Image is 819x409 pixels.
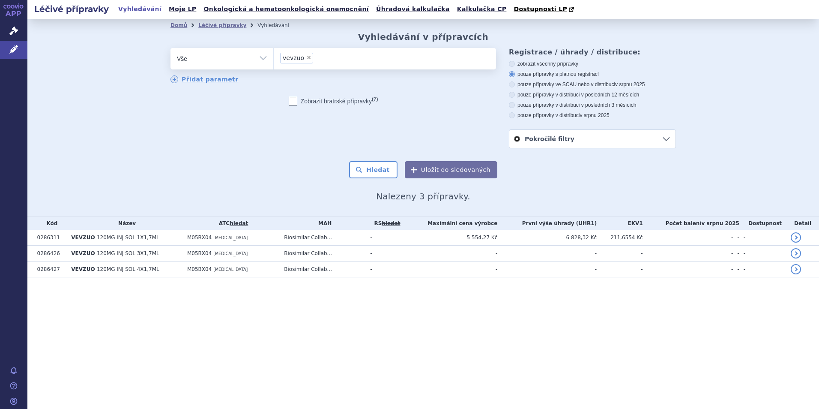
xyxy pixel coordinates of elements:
[97,266,159,272] span: 120MG INJ SOL 4X1,7ML
[376,191,470,201] span: Nalezeny 3 přípravky.
[791,232,801,243] a: detail
[257,19,300,32] li: Vyhledávání
[509,60,676,67] label: zobrazit všechny přípravky
[316,52,320,63] input: vevzuo
[404,230,498,246] td: 5 554,27 Kč
[511,3,578,15] a: Dostupnosti LP
[509,48,676,56] h3: Registrace / úhrady / distribuce:
[71,266,95,272] span: VEVZUO
[97,250,159,256] span: 120MG INJ SOL 3X1,7ML
[349,161,398,178] button: Hledat
[213,235,248,240] span: [MEDICAL_DATA]
[733,262,739,277] td: -
[27,3,116,15] h2: Léčivé přípravky
[198,22,246,28] a: Léčivé přípravky
[366,246,404,262] td: -
[187,266,212,272] span: M05BX04
[33,230,67,246] td: 0286311
[739,246,786,262] td: -
[514,6,567,12] span: Dostupnosti LP
[597,262,643,277] td: -
[306,55,311,60] span: ×
[33,246,67,262] td: 0286426
[615,81,645,87] span: v srpnu 2025
[201,3,371,15] a: Onkologická a hematoonkologická onemocnění
[509,81,676,88] label: pouze přípravky ve SCAU nebo v distribuci
[382,220,400,226] a: vyhledávání neobsahuje žádnou platnou referenční skupinu
[116,3,164,15] a: Vyhledávání
[183,217,280,230] th: ATC
[643,230,733,246] td: -
[791,248,801,259] a: detail
[739,217,786,230] th: Dostupnost
[283,55,304,61] span: vevzuo
[97,235,159,241] span: 120MG INJ SOL 1X1,7ML
[454,3,509,15] a: Kalkulačka CP
[187,250,212,256] span: M05BX04
[289,97,378,105] label: Zobrazit bratrské přípravky
[366,230,404,246] td: -
[597,217,643,230] th: EKV1
[404,217,498,230] th: Maximální cena výrobce
[374,3,452,15] a: Úhradová kalkulačka
[509,112,676,119] label: pouze přípravky v distribuci
[170,75,239,83] a: Přidat parametr
[643,246,733,262] td: -
[280,230,366,246] td: Biosimilar Collab...
[739,262,786,277] td: -
[497,246,597,262] td: -
[739,230,786,246] td: -
[170,22,187,28] a: Domů
[67,217,183,230] th: Název
[405,161,497,178] button: Uložit do sledovaných
[213,267,248,272] span: [MEDICAL_DATA]
[643,262,733,277] td: -
[497,262,597,277] td: -
[366,262,404,277] td: -
[166,3,199,15] a: Moje LP
[509,102,676,108] label: pouze přípravky v distribuci v posledních 3 měsících
[382,220,400,226] del: hledat
[358,32,489,42] h2: Vyhledávání v přípravcích
[733,246,739,262] td: -
[497,217,597,230] th: První výše úhrady (UHR1)
[509,71,676,78] label: pouze přípravky s platnou registrací
[280,217,366,230] th: MAH
[33,262,67,277] td: 0286427
[733,230,739,246] td: -
[497,230,597,246] td: 6 828,32 Kč
[643,217,739,230] th: Počet balení
[597,230,643,246] td: 211,6554 Kč
[580,112,609,118] span: v srpnu 2025
[404,246,498,262] td: -
[509,91,676,98] label: pouze přípravky v distribuci v posledních 12 měsících
[786,217,819,230] th: Detail
[702,220,739,226] span: v srpnu 2025
[372,96,378,102] abbr: (?)
[230,220,248,226] a: hledat
[71,250,95,256] span: VEVZUO
[791,264,801,274] a: detail
[509,130,676,148] a: Pokročilé filtry
[187,235,212,241] span: M05BX04
[280,262,366,277] td: Biosimilar Collab...
[404,262,498,277] td: -
[280,246,366,262] td: Biosimilar Collab...
[366,217,404,230] th: RS
[597,246,643,262] td: -
[33,217,67,230] th: Kód
[71,235,95,241] span: VEVZUO
[213,251,248,256] span: [MEDICAL_DATA]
